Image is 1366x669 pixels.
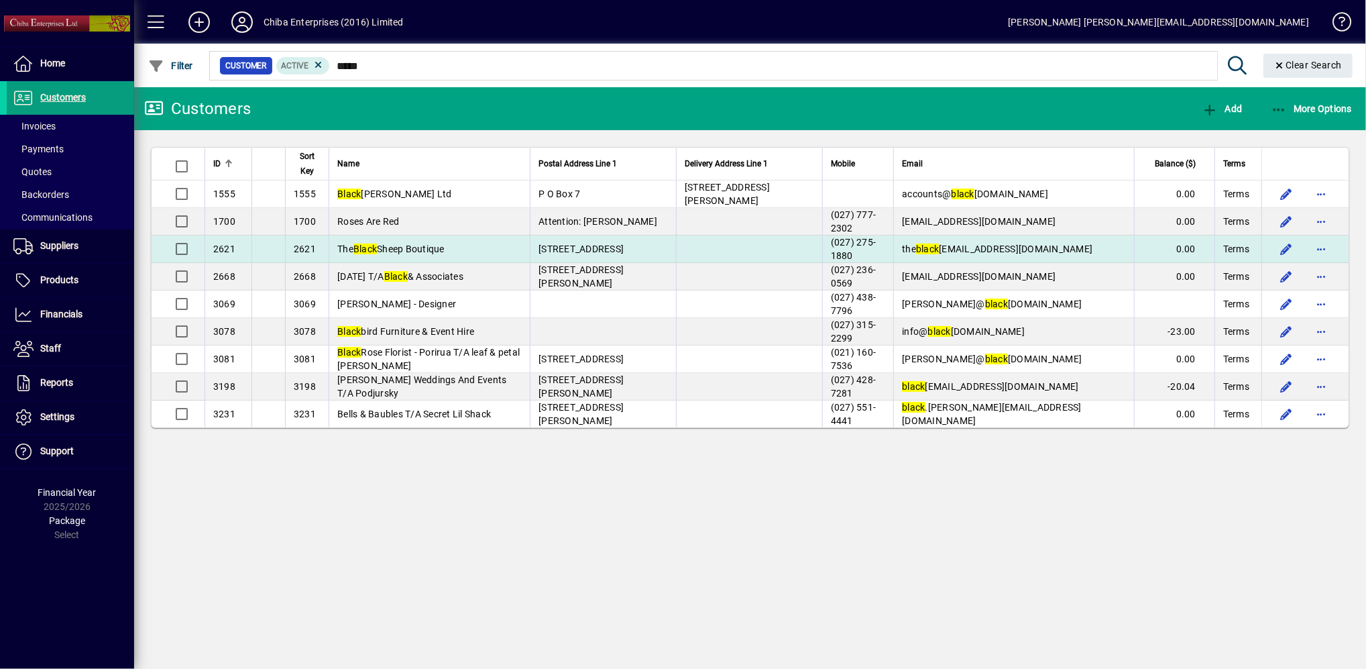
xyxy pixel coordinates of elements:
[337,326,474,337] span: bird Furniture & Event Hire
[1134,346,1214,373] td: 0.00
[831,209,876,234] span: (027) 777-2302
[1134,208,1214,236] td: 0.00
[1008,11,1309,33] div: [PERSON_NAME] [PERSON_NAME][EMAIL_ADDRESS][DOMAIN_NAME]
[13,189,69,200] span: Backorders
[1223,270,1249,283] span: Terms
[902,354,1082,364] span: [PERSON_NAME]@ [DOMAIN_NAME]
[902,381,1078,392] span: [EMAIL_ADDRESS][DOMAIN_NAME]
[40,309,82,319] span: Financials
[213,326,235,337] span: 3078
[276,57,330,74] mat-chip: Activation Status: Active
[902,381,925,392] em: black
[538,156,617,171] span: Postal Address Line 1
[337,216,399,227] span: Roses Are Red
[40,343,61,354] span: Staff
[952,189,974,199] em: black
[13,121,56,132] span: Invoices
[294,189,316,199] span: 1555
[902,402,925,413] em: black
[1223,325,1249,338] span: Terms
[13,166,52,177] span: Quotes
[1267,97,1356,121] button: More Options
[1223,242,1249,256] span: Terms
[337,189,361,199] em: Black
[902,244,1092,254] span: the [EMAIL_ADDRESS][DOMAIN_NAME]
[337,347,361,358] em: Black
[337,347,520,371] span: Rose Florist - Porirua T/A leaf & petal [PERSON_NAME]
[902,402,1082,426] span: .[PERSON_NAME][EMAIL_ADDRESS][DOMAIN_NAME]
[1310,211,1332,232] button: More options
[144,98,251,119] div: Customers
[1134,318,1214,346] td: -23.00
[1198,97,1245,121] button: Add
[902,189,1048,199] span: accounts@ [DOMAIN_NAME]
[337,326,361,337] em: Black
[831,264,876,289] span: (027) 236-0569
[1310,183,1332,205] button: More options
[337,156,522,171] div: Name
[1275,348,1297,370] button: Edit
[1275,211,1297,232] button: Edit
[538,354,624,364] span: [STREET_ADDRESS]
[213,381,235,392] span: 3198
[916,244,939,254] em: black
[40,240,78,251] span: Suppliers
[1310,403,1332,425] button: More options
[353,244,377,254] em: Black
[538,216,657,227] span: Attention: [PERSON_NAME]
[145,54,196,78] button: Filter
[213,409,235,419] span: 3231
[831,156,886,171] div: Mobile
[1310,376,1332,397] button: More options
[7,435,134,468] a: Support
[337,271,463,282] span: [DATE] T/A & Associates
[1223,297,1249,311] span: Terms
[1275,238,1297,260] button: Edit
[985,299,1008,309] em: black
[1202,103,1242,114] span: Add
[831,292,876,316] span: (027) 438-7796
[40,411,74,422] span: Settings
[538,402,624,426] span: [STREET_ADDRESS][PERSON_NAME]
[831,237,876,261] span: (027) 275-1880
[685,182,770,206] span: [STREET_ADDRESS][PERSON_NAME]
[7,115,134,138] a: Invoices
[538,374,624,399] span: [STREET_ADDRESS][PERSON_NAME]
[294,354,316,364] span: 3081
[1271,103,1353,114] span: More Options
[831,347,876,371] span: (021) 160-7536
[294,149,321,178] span: Sort Key
[685,156,768,171] span: Delivery Address Line 1
[928,326,951,337] em: black
[7,229,134,263] a: Suppliers
[7,47,134,81] a: Home
[1134,401,1214,427] td: 0.00
[1223,407,1249,421] span: Terms
[264,11,404,33] div: Chiba Enterprises (2016) Limited
[1223,215,1249,228] span: Terms
[1223,156,1245,171] span: Terms
[221,10,264,34] button: Profile
[7,206,134,229] a: Communications
[1134,263,1214,291] td: 0.00
[213,354,235,364] span: 3081
[40,274,78,285] span: Products
[1310,266,1332,287] button: More options
[902,156,923,171] span: Email
[1322,3,1349,46] a: Knowledge Base
[337,189,452,199] span: [PERSON_NAME] Ltd
[38,487,97,498] span: Financial Year
[294,326,316,337] span: 3078
[213,189,235,199] span: 1555
[13,212,93,223] span: Communications
[294,244,316,254] span: 2621
[294,381,316,392] span: 3198
[213,156,221,171] span: ID
[1310,348,1332,370] button: More options
[831,319,876,344] span: (027) 315-2299
[985,354,1008,364] em: black
[337,409,491,419] span: Bells & Baubles T/A Secret Lil Shack
[1134,373,1214,401] td: -20.04
[1310,293,1332,315] button: More options
[337,299,456,309] span: [PERSON_NAME] - Designer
